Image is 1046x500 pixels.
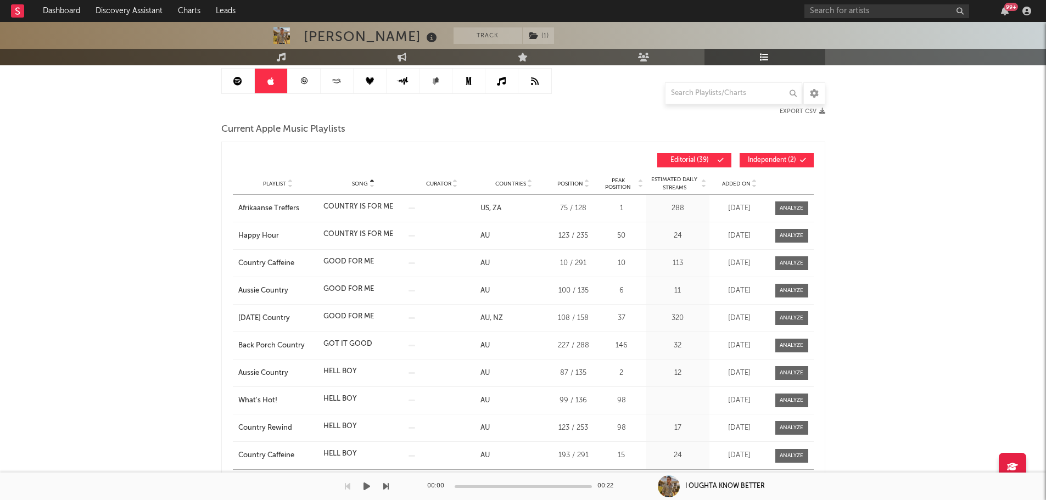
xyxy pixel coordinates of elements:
a: AU [480,314,490,322]
a: Aussie Country [238,285,318,296]
div: 123 / 253 [553,423,594,434]
div: 37 [600,313,644,324]
div: 50 [600,231,644,241]
div: 87 / 135 [553,368,594,379]
div: GOOD FOR ME [323,256,374,267]
div: [DATE] [712,313,767,324]
div: 108 / 158 [553,313,594,324]
div: 00:00 [427,480,449,493]
div: [DATE] [712,258,767,269]
div: 11 [649,285,707,296]
div: 113 [649,258,707,269]
div: 10 / 291 [553,258,594,269]
button: (1) [523,27,554,44]
a: AU [480,232,490,239]
a: AU [480,287,490,294]
div: 320 [649,313,707,324]
div: [DATE] [712,231,767,241]
button: Independent(2) [740,153,814,167]
div: 1 [600,203,644,214]
div: HELL BOY [323,421,357,432]
div: [DATE] [712,203,767,214]
div: 146 [600,340,644,351]
button: Export CSV [780,108,825,115]
span: Added On [722,181,751,187]
div: 100 / 135 [553,285,594,296]
div: 98 [600,395,644,406]
a: Aussie Country [238,368,318,379]
div: 24 [649,450,707,461]
div: 288 [649,203,707,214]
span: Editorial ( 39 ) [664,157,715,164]
div: 24 [649,231,707,241]
a: AU [480,397,490,404]
span: Countries [495,181,526,187]
div: COUNTRY IS FOR ME [323,201,393,212]
a: AU [480,260,490,267]
a: Afrikaanse Treffers [238,203,318,214]
a: ZA [489,205,501,212]
span: Curator [426,181,451,187]
span: ( 1 ) [522,27,555,44]
div: HELL BOY [323,448,357,459]
a: Country Rewind [238,423,318,434]
div: 6 [600,285,644,296]
div: HELL BOY [323,394,357,405]
div: 193 / 291 [553,450,594,461]
div: 12 [649,368,707,379]
div: [DATE] [712,450,767,461]
span: Independent ( 2 ) [747,157,797,164]
div: [DATE] [712,285,767,296]
a: AU [480,342,490,349]
a: [DATE] Country [238,313,318,324]
button: Editorial(39) [657,153,731,167]
a: AU [480,452,490,459]
div: 00:22 [597,480,619,493]
div: 99 / 136 [553,395,594,406]
div: Back Porch Country [238,340,318,351]
a: Country Caffeine [238,450,318,461]
div: [DATE] [712,368,767,379]
div: COUNTRY IS FOR ME [323,229,393,240]
div: GOT IT GOOD [323,339,372,350]
a: AU [480,369,490,377]
div: 123 / 235 [553,231,594,241]
div: 17 [649,423,707,434]
div: GOOD FOR ME [323,311,374,322]
input: Search for artists [804,4,969,18]
a: Country Caffeine [238,258,318,269]
div: [DATE] [712,423,767,434]
a: What's Hot! [238,395,318,406]
a: Happy Hour [238,231,318,241]
div: 2 [600,368,644,379]
div: 10 [600,258,644,269]
div: 75 / 128 [553,203,594,214]
div: GOOD FOR ME [323,284,374,295]
div: 99 + [1004,3,1018,11]
div: 98 [600,423,644,434]
button: 99+ [1001,7,1009,15]
div: HELL BOY [323,366,357,377]
div: [PERSON_NAME] [304,27,440,46]
div: I OUGHTA KNOW BETTER [685,481,765,491]
div: [DATE] [712,395,767,406]
span: Estimated Daily Streams [649,176,700,192]
span: Playlist [263,181,286,187]
div: 15 [600,450,644,461]
span: Peak Position [600,177,637,190]
input: Search Playlists/Charts [665,82,802,104]
span: Position [557,181,583,187]
div: 32 [649,340,707,351]
a: US [480,205,489,212]
a: NZ [490,314,503,322]
div: 227 / 288 [553,340,594,351]
span: Song [352,181,368,187]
